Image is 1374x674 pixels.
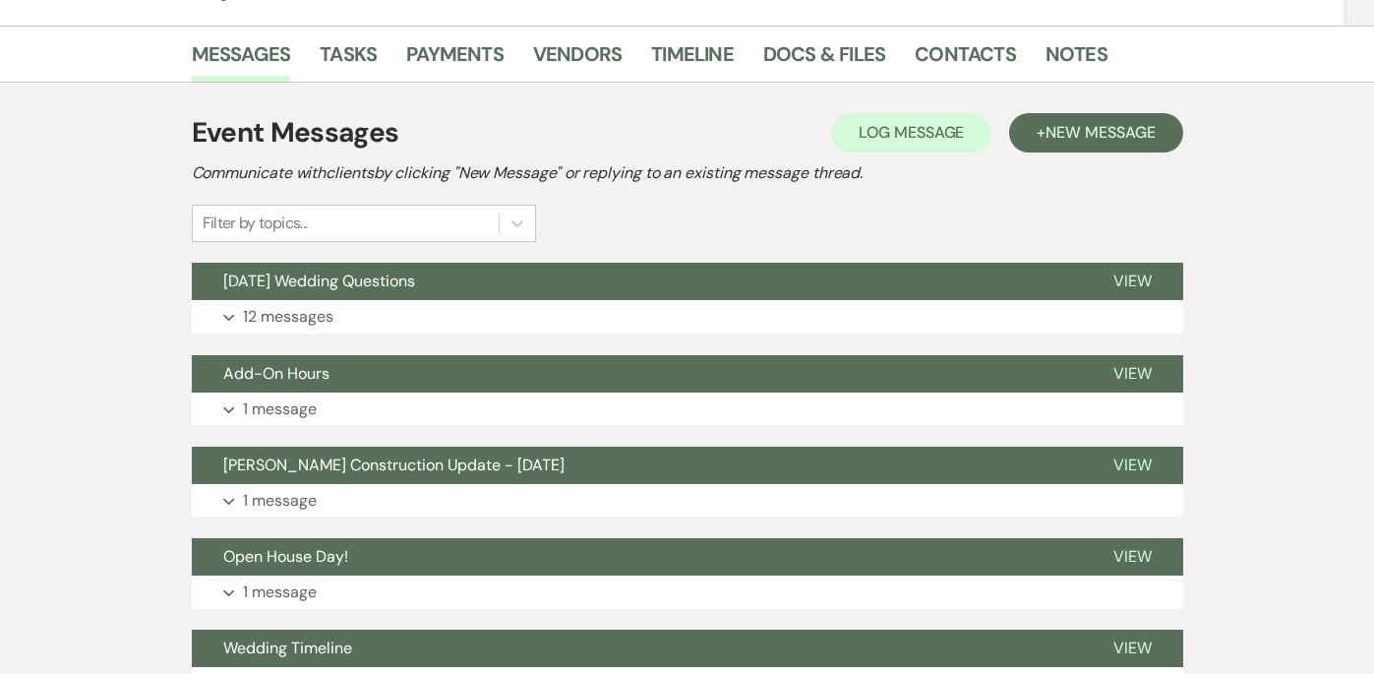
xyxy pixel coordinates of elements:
a: Payments [406,38,504,82]
p: 1 message [243,488,317,514]
a: Notes [1045,38,1107,82]
a: Messages [192,38,291,82]
a: Tasks [320,38,377,82]
p: 1 message [243,580,317,605]
a: Vendors [533,38,622,82]
button: 12 messages [192,300,1183,334]
span: View [1113,363,1152,384]
span: View [1113,638,1152,658]
span: Log Message [859,122,964,143]
button: Add-On Hours [192,355,1082,393]
button: View [1082,263,1183,300]
button: View [1082,447,1183,484]
a: Contacts [915,38,1016,82]
div: Filter by topics... [203,212,308,235]
button: 1 message [192,484,1183,518]
span: View [1113,455,1152,475]
button: [PERSON_NAME] Construction Update - [DATE] [192,447,1082,484]
button: [DATE] Wedding Questions [192,263,1082,300]
button: 1 message [192,393,1183,426]
span: [PERSON_NAME] Construction Update - [DATE] [223,455,565,475]
span: [DATE] Wedding Questions [223,271,415,291]
button: View [1082,538,1183,576]
button: View [1082,355,1183,393]
span: Open House Day! [223,546,348,567]
p: 12 messages [243,304,333,330]
button: Open House Day! [192,538,1082,576]
button: +New Message [1009,113,1182,153]
a: Timeline [651,38,734,82]
h1: Event Messages [192,112,399,153]
button: Wedding Timeline [192,630,1082,667]
button: 1 message [192,576,1183,609]
p: 1 message [243,397,317,422]
h2: Communicate with clients by clicking "New Message" or replying to an existing message thread. [192,161,1183,185]
button: Log Message [831,113,991,153]
span: View [1113,271,1152,291]
a: Docs & Files [763,38,885,82]
span: View [1113,546,1152,567]
span: New Message [1045,122,1155,143]
span: Add-On Hours [223,363,329,384]
button: View [1082,630,1183,667]
span: Wedding Timeline [223,638,352,658]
